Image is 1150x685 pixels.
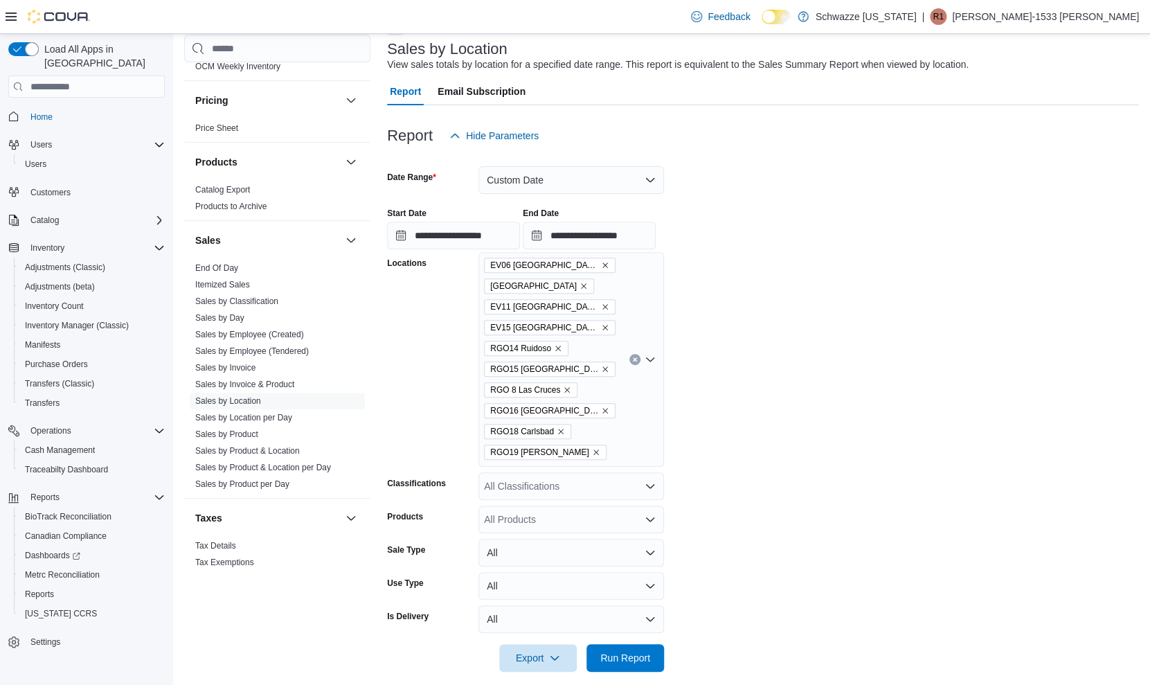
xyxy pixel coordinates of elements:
[195,511,222,525] h3: Taxes
[490,425,554,438] span: RGO18 Carlsbad
[195,446,300,456] a: Sales by Product & Location
[195,233,340,247] button: Sales
[490,362,598,376] span: RGO15 [GEOGRAPHIC_DATA]
[3,421,170,441] button: Operations
[30,492,60,503] span: Reports
[195,540,236,551] span: Tax Details
[184,58,370,80] div: OCM
[25,136,57,153] button: Users
[195,233,221,247] h3: Sales
[195,429,258,439] a: Sales by Product
[484,424,571,439] span: RGO18 Carlsbad
[195,201,267,212] span: Products to Archive
[184,537,370,576] div: Taxes
[184,260,370,498] div: Sales
[19,375,165,392] span: Transfers (Classic)
[28,10,90,24] img: Cova
[25,422,77,439] button: Operations
[557,427,565,436] button: Remove RGO18 Carlsbad from selection in this group
[762,24,762,25] span: Dark Mode
[19,586,60,603] a: Reports
[19,567,105,583] a: Metrc Reconciliation
[14,526,170,546] button: Canadian Compliance
[25,339,60,350] span: Manifests
[195,395,261,407] span: Sales by Location
[387,478,446,489] label: Classifications
[195,61,280,72] span: OCM Weekly Inventory
[19,547,165,564] span: Dashboards
[19,461,114,478] a: Traceabilty Dashboard
[14,393,170,413] button: Transfers
[484,341,568,356] span: RGO14 Ruidoso
[195,363,255,373] a: Sales by Invoice
[14,154,170,174] button: Users
[30,242,64,253] span: Inventory
[25,281,95,292] span: Adjustments (beta)
[30,425,71,436] span: Operations
[19,259,111,276] a: Adjustments (Classic)
[25,320,129,331] span: Inventory Manager (Classic)
[30,187,71,198] span: Customers
[19,317,165,334] span: Inventory Manager (Classic)
[25,569,100,580] span: Metrc Reconciliation
[25,398,60,409] span: Transfers
[601,261,609,269] button: Remove EV06 Las Cruces East from selection in this group
[25,262,105,273] span: Adjustments (Classic)
[19,508,165,525] span: BioTrack Reconciliation
[19,605,165,622] span: Washington CCRS
[933,8,943,25] span: R1
[195,296,278,306] a: Sales by Classification
[3,632,170,652] button: Settings
[438,78,525,105] span: Email Subscription
[580,282,588,290] button: Remove EV10 Sunland Park from selection in this group
[387,544,425,555] label: Sale Type
[19,356,165,373] span: Purchase Orders
[19,156,52,172] a: Users
[3,135,170,154] button: Users
[195,62,280,71] a: OCM Weekly Inventory
[645,514,656,525] button: Open list of options
[387,41,507,57] h3: Sales by Location
[586,644,664,672] button: Run Report
[195,362,255,373] span: Sales by Invoice
[14,460,170,479] button: Traceabilty Dashboard
[507,644,568,672] span: Export
[484,278,594,294] span: EV10 Sunland Park
[343,154,359,170] button: Products
[14,565,170,585] button: Metrc Reconciliation
[484,320,616,335] span: EV15 Las Cruces North
[195,263,238,274] span: End Of Day
[25,422,165,439] span: Operations
[490,341,551,355] span: RGO14 Ruidoso
[490,279,577,293] span: [GEOGRAPHIC_DATA]
[387,611,429,622] label: Is Delivery
[387,222,520,249] input: Press the down key to open a popover containing a calendar.
[25,634,66,650] a: Settings
[601,407,609,415] button: Remove RGO16 Alamogordo from selection in this group
[25,359,88,370] span: Purchase Orders
[25,301,84,312] span: Inventory Count
[490,321,598,335] span: EV15 [GEOGRAPHIC_DATA]
[195,202,267,211] a: Products to Archive
[25,633,165,650] span: Settings
[25,159,46,170] span: Users
[19,298,165,314] span: Inventory Count
[195,346,309,356] a: Sales by Employee (Tendered)
[645,481,656,492] button: Open list of options
[484,362,616,377] span: RGO15 Sunland Park
[30,139,52,150] span: Users
[490,383,560,397] span: RGO 8 Las Cruces
[195,312,244,323] span: Sales by Day
[601,303,609,311] button: Remove EV11 Las Cruces South Valley from selection in this group
[390,78,421,105] span: Report
[25,184,76,201] a: Customers
[387,578,423,589] label: Use Type
[952,8,1139,25] p: [PERSON_NAME]-1533 [PERSON_NAME]
[19,442,100,459] a: Cash Management
[195,396,261,406] a: Sales by Location
[592,448,600,456] button: Remove RGO19 Hobbs from selection in this group
[19,395,65,411] a: Transfers
[195,263,238,273] a: End Of Day
[195,346,309,357] span: Sales by Employee (Tendered)
[14,604,170,623] button: [US_STATE] CCRS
